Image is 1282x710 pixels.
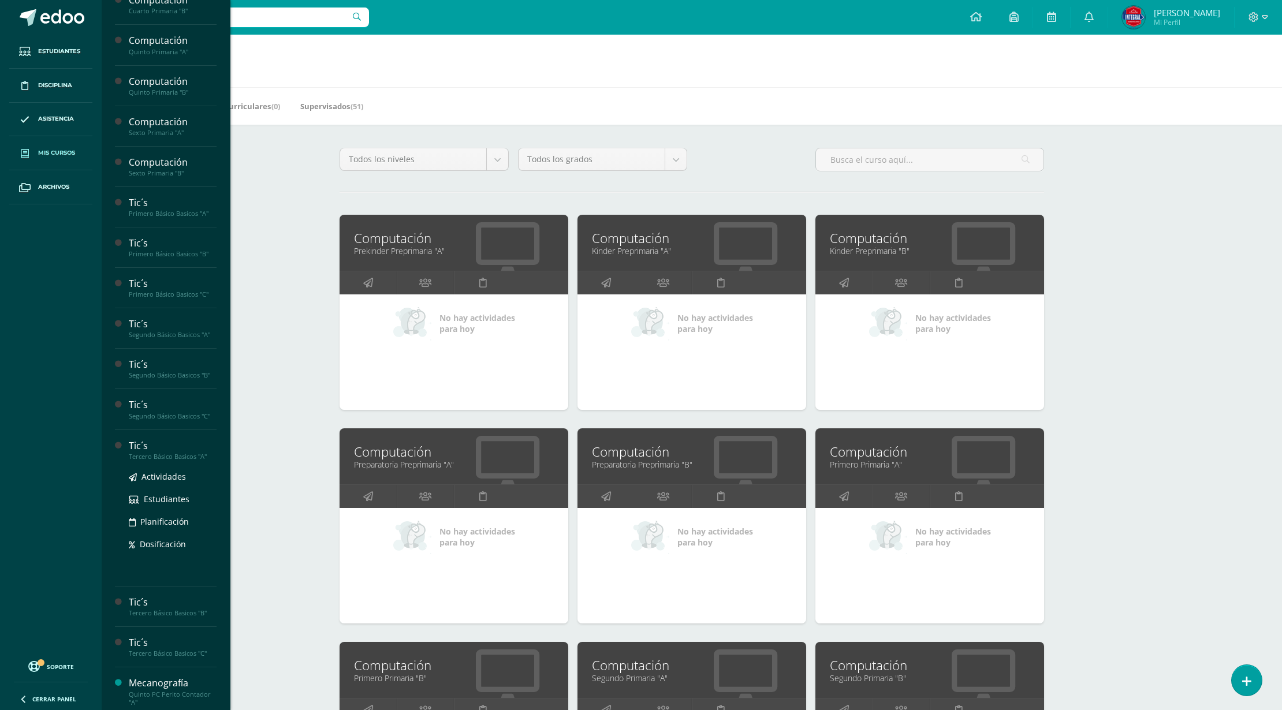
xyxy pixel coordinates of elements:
[271,101,280,111] span: (0)
[32,695,76,703] span: Cerrar panel
[393,520,431,554] img: no_activities_small.png
[915,312,991,334] span: No hay actividades para hoy
[300,97,363,115] a: Supervisados(51)
[631,306,669,341] img: no_activities_small.png
[129,470,217,483] a: Actividades
[129,677,217,706] a: MecanografíaQuinto PC Perito Contador "A"
[592,229,792,247] a: Computación
[129,210,217,218] div: Primero Básico Basicos "A"
[9,35,92,69] a: Estudiantes
[129,88,217,96] div: Quinto Primaria "B"
[592,459,792,470] a: Preparatoria Preprimaria "B"
[129,358,217,371] div: Tic´s
[129,515,217,528] a: Planificación
[9,136,92,170] a: Mis cursos
[129,156,217,169] div: Computación
[830,672,1030,683] a: Segundo Primaria "B"
[830,656,1030,674] a: Computación
[9,103,92,137] a: Asistencia
[129,129,217,137] div: Sexto Primaria "A"
[129,156,217,177] a: ComputaciónSexto Primaria "B"
[354,229,554,247] a: Computación
[109,8,369,27] input: Busca un usuario...
[129,196,217,218] a: Tic´sPrimero Básico Basicos "A"
[592,656,792,674] a: Computación
[129,596,217,617] a: Tic´sTercero Básico Basicos "B"
[869,306,907,341] img: no_activities_small.png
[1122,6,1145,29] img: 6567dd4201f82c4dcbe86bc0297fb11a.png
[144,494,189,505] span: Estudiantes
[9,170,92,204] a: Archivos
[592,245,792,256] a: Kinder Preprimaria "A"
[129,609,217,617] div: Tercero Básico Basicos "B"
[129,277,217,298] a: Tic´sPrimero Básico Basicos "C"
[129,439,217,461] a: Tic´sTercero Básico Basicos "A"
[129,492,217,506] a: Estudiantes
[129,237,217,250] div: Tic´s
[830,443,1030,461] a: Computación
[349,148,478,170] span: Todos los niveles
[351,101,363,111] span: (51)
[129,34,217,47] div: Computación
[129,371,217,379] div: Segundo Básico Basicos "B"
[129,358,217,379] a: Tic´sSegundo Básico Basicos "B"
[9,69,92,103] a: Disciplina
[129,169,217,177] div: Sexto Primaria "B"
[140,539,186,550] span: Dosificación
[129,398,217,420] a: Tic´sSegundo Básico Basicos "C"
[129,115,217,137] a: ComputaciónSexto Primaria "A"
[519,148,687,170] a: Todos los grados
[393,306,431,341] img: no_activities_small.png
[354,443,554,461] a: Computación
[129,277,217,290] div: Tic´s
[129,636,217,649] div: Tic´s
[354,672,554,683] a: Primero Primaria "B"
[189,97,280,115] a: Mis Extracurriculares(0)
[129,412,217,420] div: Segundo Básico Basicos "C"
[38,114,74,124] span: Asistencia
[14,658,88,674] a: Soporte
[354,245,554,256] a: Prekinder Preprimaria "A"
[830,459,1030,470] a: Primero Primaria "A"
[340,148,508,170] a: Todos los niveles
[140,516,189,527] span: Planificación
[129,48,217,56] div: Quinto Primaria "A"
[129,75,217,96] a: ComputaciónQuinto Primaria "B"
[592,672,792,683] a: Segundo Primaria "A"
[129,596,217,609] div: Tic´s
[129,690,217,707] div: Quinto PC Perito Contador "A"
[129,439,217,453] div: Tic´s
[439,312,515,334] span: No hay actividades para hoy
[631,520,669,554] img: no_activities_small.png
[129,317,217,331] div: Tic´s
[129,398,217,412] div: Tic´s
[354,656,554,674] a: Computación
[830,229,1030,247] a: Computación
[677,312,753,334] span: No hay actividades para hoy
[129,34,217,55] a: ComputaciónQuinto Primaria "A"
[129,250,217,258] div: Primero Básico Basicos "B"
[129,196,217,210] div: Tic´s
[129,331,217,339] div: Segundo Básico Basicos "A"
[129,75,217,88] div: Computación
[592,443,792,461] a: Computación
[830,245,1030,256] a: Kinder Preprimaria "B"
[38,47,80,56] span: Estudiantes
[354,459,554,470] a: Preparatoria Preprimaria "A"
[129,453,217,461] div: Tercero Básico Basicos "A"
[38,148,75,158] span: Mis cursos
[129,7,217,15] div: Cuarto Primaria "B"
[1154,17,1220,27] span: Mi Perfil
[129,537,217,551] a: Dosificación
[129,317,217,339] a: Tic´sSegundo Básico Basicos "A"
[527,148,656,170] span: Todos los grados
[439,526,515,548] span: No hay actividades para hoy
[129,636,217,657] a: Tic´sTercero Básico Basicos "C"
[47,663,74,671] span: Soporte
[1154,7,1220,18] span: [PERSON_NAME]
[129,290,217,298] div: Primero Básico Basicos "C"
[129,115,217,129] div: Computación
[129,677,217,690] div: Mecanografía
[141,471,186,482] span: Actividades
[38,81,72,90] span: Disciplina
